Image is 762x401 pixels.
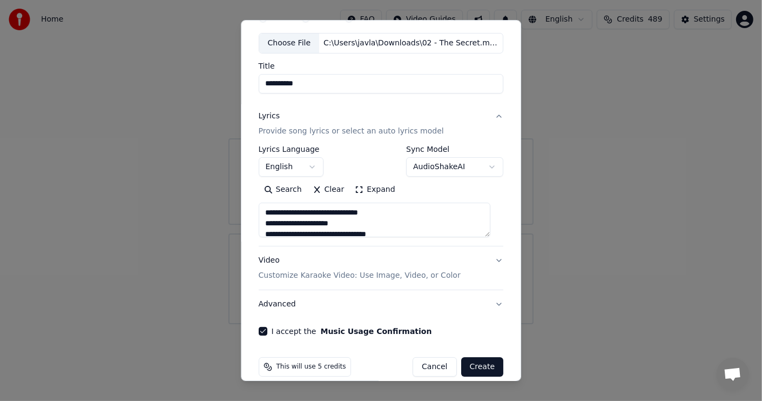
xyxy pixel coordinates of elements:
label: I accept the [272,328,432,335]
label: Title [259,62,504,70]
button: Expand [349,181,400,198]
div: LyricsProvide song lyrics or select an auto lyrics model [259,145,504,246]
label: Video [315,14,336,22]
p: Provide song lyrics or select an auto lyrics model [259,126,444,137]
button: Clear [307,181,350,198]
p: Customize Karaoke Video: Use Image, Video, or Color [259,270,461,281]
span: This will use 5 credits [277,363,346,371]
label: URL [358,14,373,22]
div: Video [259,255,461,281]
label: Sync Model [406,145,503,153]
button: LyricsProvide song lyrics or select an auto lyrics model [259,102,504,145]
button: Search [259,181,307,198]
div: Lyrics [259,111,280,122]
button: VideoCustomize Karaoke Video: Use Image, Video, or Color [259,246,504,290]
label: Lyrics Language [259,145,323,153]
button: Create [461,357,504,377]
button: Advanced [259,290,504,318]
div: C:\Users\javla\Downloads\02 - The Secret.mp3 [319,38,503,49]
button: Cancel [413,357,456,377]
label: Audio [272,14,293,22]
div: Choose File [259,34,320,53]
button: I accept the [321,328,432,335]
